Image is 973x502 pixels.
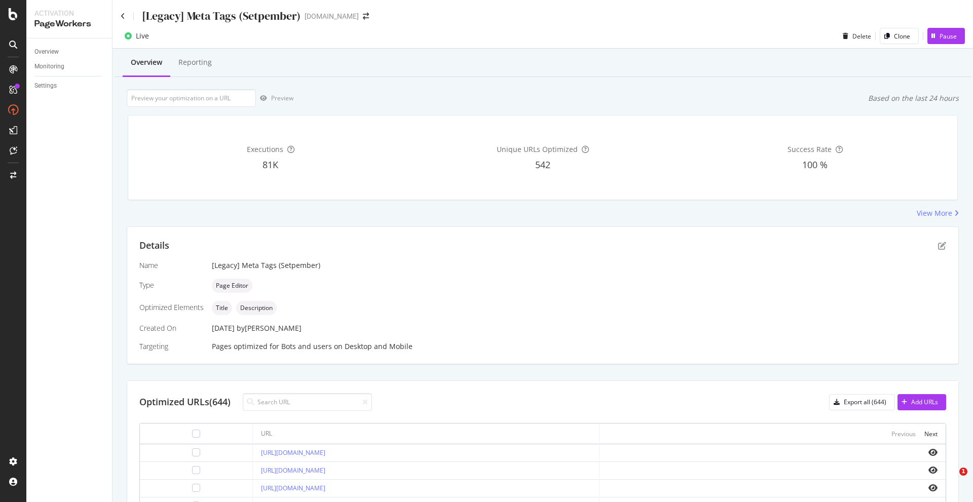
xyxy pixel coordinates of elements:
iframe: Intercom live chat [939,468,963,492]
div: Based on the last 24 hours [868,93,959,103]
div: [Legacy] Meta Tags (Setpember) [212,260,946,271]
button: Next [924,428,938,440]
span: 100 % [802,159,828,171]
div: Pages optimized for on [212,341,946,352]
div: neutral label [212,279,252,293]
span: Executions [247,144,283,154]
button: Export all (644) [829,394,895,410]
div: Activation [34,8,104,18]
div: Pause [940,32,957,41]
div: by [PERSON_NAME] [237,323,302,333]
div: Created On [139,323,204,333]
button: Preview [256,90,293,106]
a: Overview [34,47,105,57]
button: Pause [927,28,965,44]
div: Targeting [139,341,204,352]
div: neutral label [236,301,277,315]
input: Preview your optimization on a URL [127,89,256,107]
div: URL [261,429,272,438]
div: Monitoring [34,61,64,72]
span: Page Editor [216,283,248,289]
div: neutral label [212,301,232,315]
div: Name [139,260,204,271]
div: Export all (644) [844,398,886,406]
a: [URL][DOMAIN_NAME] [261,448,325,457]
div: Overview [34,47,59,57]
div: Optimized URLs (644) [139,396,231,409]
a: Monitoring [34,61,105,72]
div: Details [139,239,169,252]
input: Search URL [243,393,372,411]
span: 81K [263,159,278,171]
div: Desktop and Mobile [345,341,413,352]
button: Delete [839,28,871,44]
a: Settings [34,81,105,91]
div: Live [136,31,149,41]
div: Overview [131,57,162,67]
div: PageWorkers [34,18,104,30]
span: Unique URLs Optimized [497,144,578,154]
div: View More [917,208,952,218]
div: Optimized Elements [139,302,204,313]
a: Click to go back [121,13,125,20]
div: pen-to-square [938,242,946,250]
span: Description [240,305,273,311]
div: arrow-right-arrow-left [363,13,369,20]
i: eye [928,466,938,474]
span: Title [216,305,228,311]
div: Bots and users [281,341,332,352]
a: View More [917,208,959,218]
div: [Legacy] Meta Tags (Setpember) [142,8,301,24]
div: [DOMAIN_NAME] [305,11,359,21]
span: 542 [535,159,550,171]
div: [DATE] [212,323,946,333]
i: eye [928,484,938,492]
button: Clone [880,28,919,44]
button: Add URLs [897,394,946,410]
div: Preview [271,94,293,102]
span: Success Rate [788,144,832,154]
a: [URL][DOMAIN_NAME] [261,466,325,475]
div: Reporting [178,57,212,67]
a: [URL][DOMAIN_NAME] [261,484,325,492]
span: 1 [959,468,967,476]
div: Settings [34,81,57,91]
i: eye [928,448,938,456]
button: Previous [891,428,916,440]
div: Next [924,430,938,438]
div: Previous [891,430,916,438]
div: Clone [894,32,910,41]
div: Delete [852,32,871,41]
div: Type [139,280,204,290]
div: Add URLs [911,398,938,406]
